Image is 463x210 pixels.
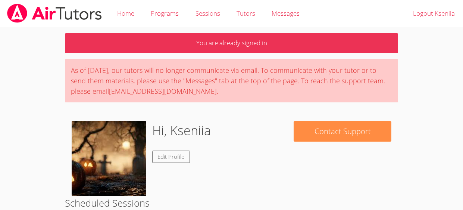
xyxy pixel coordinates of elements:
[6,4,103,23] img: airtutors_banner-c4298cdbf04f3fff15de1276eac7730deb9818008684d7c2e4769d2f7ddbe033.png
[272,9,300,18] span: Messages
[65,33,398,53] p: You are already signed in
[294,121,391,142] button: Contact Support
[65,196,398,210] h2: Scheduled Sessions
[72,121,146,196] img: halloween-gettyimages-1424736925.jpg
[65,59,398,102] div: As of [DATE], our tutors will no longer communicate via email. To communicate with your tutor or ...
[152,151,190,163] a: Edit Profile
[152,121,211,140] h1: Hi, Kseniia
